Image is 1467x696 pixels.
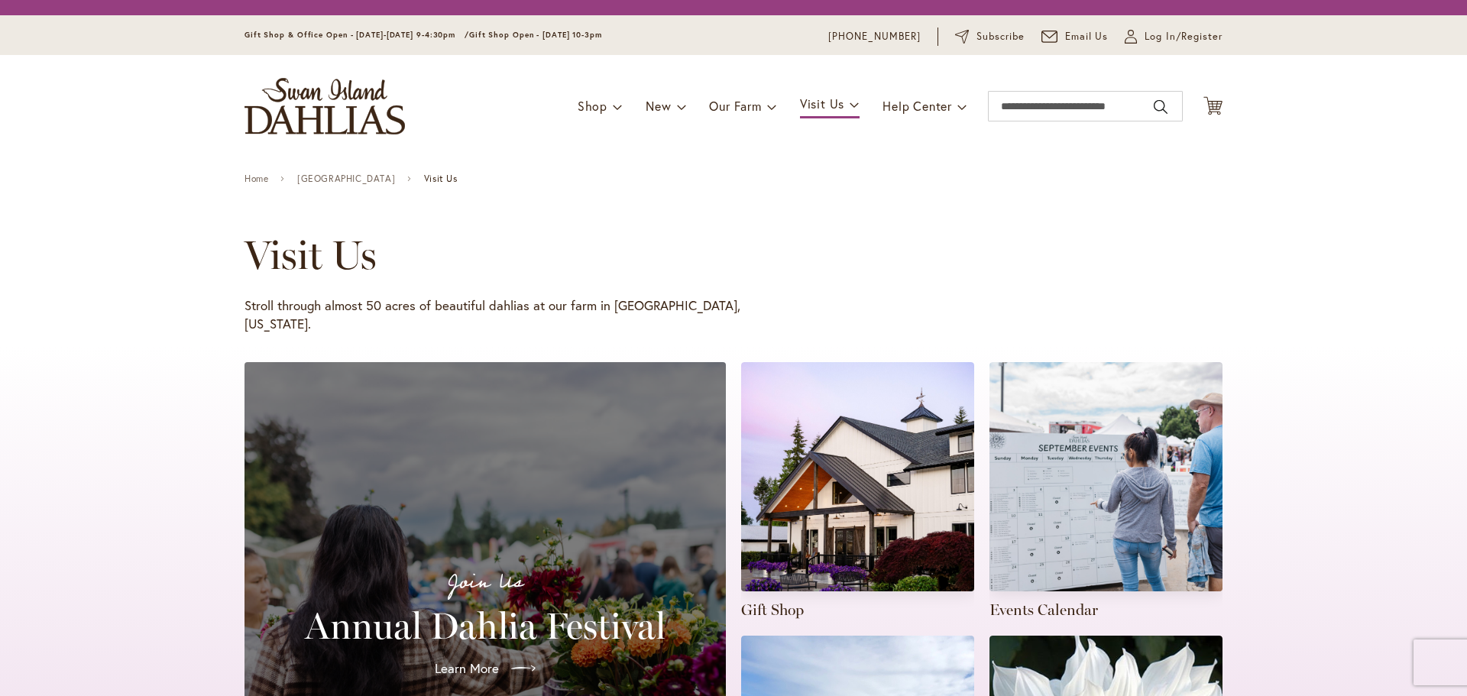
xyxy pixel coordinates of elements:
a: Subscribe [955,29,1025,44]
span: Subscribe [976,29,1025,44]
span: Shop [578,98,607,114]
span: Visit Us [800,95,844,112]
span: Our Farm [709,98,761,114]
a: [GEOGRAPHIC_DATA] [297,173,395,184]
button: Search [1154,95,1167,119]
span: Email Us [1065,29,1109,44]
a: Email Us [1041,29,1109,44]
p: Stroll through almost 50 acres of beautiful dahlias at our farm in [GEOGRAPHIC_DATA], [US_STATE]. [244,296,741,333]
a: Log In/Register [1125,29,1222,44]
h2: Annual Dahlia Festival [263,604,708,647]
p: Join Us [263,566,708,598]
a: Home [244,173,268,184]
span: Log In/Register [1145,29,1222,44]
span: Help Center [882,98,952,114]
a: store logo [244,78,405,134]
span: Gift Shop & Office Open - [DATE]-[DATE] 9-4:30pm / [244,30,469,40]
span: Gift Shop Open - [DATE] 10-3pm [469,30,602,40]
span: New [646,98,671,114]
h1: Visit Us [244,232,1178,278]
a: [PHONE_NUMBER] [828,29,921,44]
span: Visit Us [424,173,458,184]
